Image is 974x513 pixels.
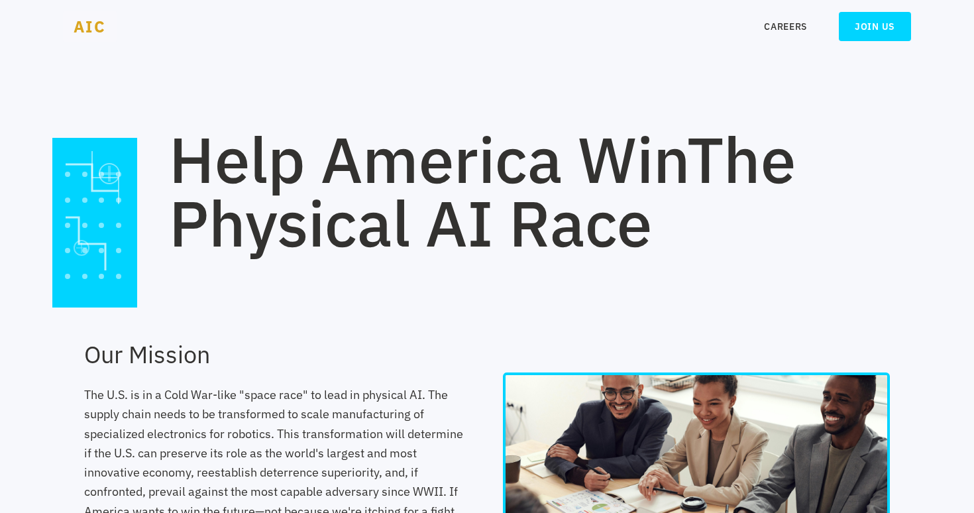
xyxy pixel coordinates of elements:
[169,127,890,255] h1: Help America Win
[84,339,210,370] b: Our Mission
[764,20,807,33] a: CAREERS
[169,118,796,264] span: The Physical AI Race
[63,11,117,42] a: AIC
[839,12,911,41] a: JOIN US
